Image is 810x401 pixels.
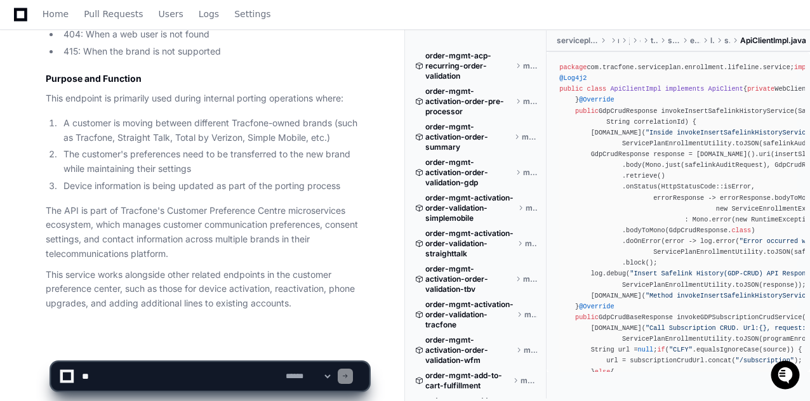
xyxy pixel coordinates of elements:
[13,94,36,117] img: 1736555170064-99ba0984-63c1-480f-8ee9-699278ef63ed
[690,36,700,46] span: enrollment
[84,10,143,18] span: Pull Requests
[60,116,369,145] li: A customer is moving between different Tracfone-owned brands (such as Tracfone, Straight Talk, To...
[126,232,154,242] span: Pylon
[575,313,599,321] span: public
[57,94,208,107] div: Start new chat
[13,138,81,148] div: Past conversations
[39,169,143,180] span: Tejeshwer [PERSON_NAME]
[13,157,33,178] img: Tejeshwer Degala
[46,91,369,106] p: This endpoint is primarily used during internal porting operations where:
[425,157,513,188] span: order-mgmt-activation-order-validation-gdp
[159,10,183,18] span: Users
[60,179,369,194] li: Device information is being updated as part of the porting process
[425,335,514,365] span: order-mgmt-activation-order-validation-wfm
[710,36,715,46] span: lifeline
[425,228,515,259] span: order-mgmt-activation-order-validation-straighttalk
[216,98,231,113] button: Start new chat
[708,85,743,93] span: ApiClient
[559,85,583,93] span: public
[425,51,513,81] span: order-mgmt-acp-recurring-order-validation
[197,135,231,150] button: See all
[60,27,369,42] li: 404: When a web user is not found
[579,96,614,103] span: @Override
[557,36,598,46] span: serviceplan-enrollment-lifeline
[526,203,538,213] span: master
[610,85,661,93] span: ApiClientImpl
[523,274,537,284] span: master
[152,169,178,180] span: [DATE]
[234,10,270,18] span: Settings
[13,50,231,70] div: Welcome
[618,36,619,46] span: main
[525,239,537,249] span: master
[575,107,599,115] span: public
[640,36,641,46] span: com
[665,85,705,93] span: implements
[731,227,751,234] span: class
[425,122,512,152] span: order-mgmt-activation-order-summary
[425,193,515,223] span: order-mgmt-activation-order-validation-simplemobile
[425,86,513,117] span: order-mgmt-activation-order-pre-processor
[668,36,680,46] span: serviceplan
[559,63,587,71] span: package
[523,168,537,178] span: master
[769,359,804,393] iframe: Open customer support
[523,61,537,71] span: master
[579,303,614,310] span: @Override
[27,94,50,117] img: 7521149027303_d2c55a7ec3fe4098c2f6_72.png
[13,192,33,212] img: Tejeshwer Degala
[152,204,178,214] span: [DATE]
[13,12,38,37] img: PlayerZero
[145,169,150,180] span: •
[57,107,175,117] div: We're available if you need us!
[747,85,774,93] span: private
[43,10,69,18] span: Home
[145,204,150,214] span: •
[46,268,369,311] p: This service works alongside other related endpoints in the customer preference center, such as t...
[587,85,606,93] span: class
[523,96,537,107] span: master
[724,36,730,46] span: service
[90,232,154,242] a: Powered byPylon
[46,204,369,261] p: The API is part of Tracfone's Customer Preference Centre microservices ecosystem, which manages c...
[39,204,143,214] span: Tejeshwer [PERSON_NAME]
[46,72,369,85] h3: Purpose and Function
[740,36,806,46] span: ApiClientImpl.java
[60,147,369,176] li: The customer's preferences need to be transferred to the new brand while maintaining their settings
[60,44,369,59] li: 415: When the brand is not supported
[651,36,658,46] span: tracfone
[425,264,513,294] span: order-mgmt-activation-order-validation-tbv
[524,310,537,320] span: master
[199,10,219,18] span: Logs
[559,74,587,82] span: @Log4j2
[522,132,537,142] span: master
[425,299,514,330] span: order-mgmt-activation-order-validation-tracfone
